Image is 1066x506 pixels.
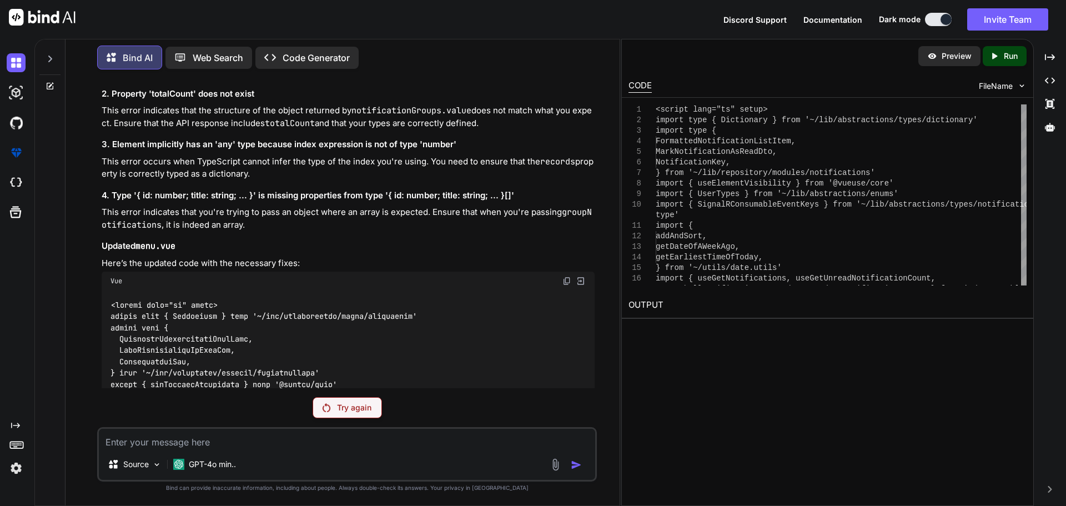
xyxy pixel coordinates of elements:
p: Code Generator [283,51,350,64]
img: githubDark [7,113,26,132]
img: preview [927,51,937,61]
div: CODE [628,79,652,93]
button: Documentation [803,14,862,26]
span: onStatus } from '~/composables/ [889,284,1033,293]
img: Open in Browser [576,276,586,286]
p: Here’s the updated code with the necessary fixes: [102,257,595,270]
span: import { useElementVisibility } from '@vueuse/core [656,179,889,188]
span: getDateOfAWeekAgo, [656,242,740,251]
p: Preview [942,51,972,62]
span: getEarliestTimeOfToday, [656,253,763,262]
div: 4 [628,136,641,147]
code: menu.vue [135,241,175,252]
img: darkChat [7,53,26,72]
div: 5 [628,147,641,157]
img: attachment [549,458,562,471]
span: type' [656,211,679,219]
h2: OUTPUT [622,292,1033,318]
code: groupNotifications [102,207,592,231]
div: 12 [628,231,641,242]
p: Run [1004,51,1018,62]
img: cloudideIcon [7,173,26,192]
p: Web Search [193,51,243,64]
div: 14 [628,252,641,263]
h3: 4. Type '{ id: number; title: string; ... }' is missing properties from type '{ id: number; title... [102,189,595,202]
p: Source [123,459,149,470]
img: Pick Models [152,460,162,469]
div: 3 [628,126,641,136]
span: FormattedNotificationListItem, [656,137,796,146]
img: premium [7,143,26,162]
button: Discord Support [723,14,787,26]
div: 9 [628,189,641,199]
span: import { SignalRConsumableEventKeys } from '~/lib/ [656,200,889,209]
h3: 3. Element implicitly has an 'any' type because index expression is not of type 'number' [102,138,595,151]
code: totalCount [265,118,315,129]
span: NotificationKey, [656,158,730,167]
p: Bind can provide inaccurate information, including about people. Always double-check its answers.... [97,484,597,492]
div: 8 [628,178,641,189]
span: } from '~/utils/date.utils' [656,263,782,272]
p: This error occurs when TypeScript cannot infer the type of the index you're using. You need to en... [102,156,595,181]
img: Bind AI [9,9,76,26]
span: MarkNotificationAsReadDto, [656,147,777,156]
div: 10 [628,199,641,210]
img: copy [562,277,571,285]
img: settings [7,459,26,478]
span: Discord Support [723,15,787,24]
span: import { useGetNotifications, useGetUnreadNotifica [656,274,889,283]
span: Dark mode [879,14,921,25]
code: notificationGroups.value [351,105,471,116]
div: 2 [628,115,641,126]
span: s' [889,189,898,198]
div: 15 [628,263,641,273]
p: This error indicates that you're trying to pass an object where an array is expected. Ensure that... [102,206,595,231]
span: s/types/dictionary' [889,116,978,124]
span: <script lang="ts" setup> [656,105,768,114]
span: useMarkAllNotificationsAsRead, useUpdateNotificati [656,284,889,293]
span: FileName [979,81,1013,92]
span: Documentation [803,15,862,24]
img: darkAi-studio [7,83,26,102]
span: import { [656,221,693,230]
span: Vue [110,277,122,285]
p: This error indicates that the structure of the object returned by does not match what you expect.... [102,104,595,129]
span: import type { [656,126,716,135]
span: } from '~/lib/repository/modules/notifications' [656,168,875,177]
button: Invite Team [967,8,1048,31]
h3: 2. Property 'totalCount' does not exist [102,88,595,101]
span: addAndSort, [656,232,707,241]
h3: Updated [102,240,595,253]
div: 1 [628,104,641,115]
img: GPT-4o mini [173,459,184,470]
p: Try again [337,402,371,413]
div: 6 [628,157,641,168]
span: ' [889,179,893,188]
div: 7 [628,168,641,178]
p: Bind AI [123,51,153,64]
code: records [540,156,575,167]
img: icon [571,459,582,470]
img: chevron down [1017,81,1027,91]
img: Retry [323,403,330,412]
div: 13 [628,242,641,252]
div: 11 [628,221,641,231]
span: import { UserTypes } from '~/lib/abstractions/enum [656,189,889,198]
span: import type { Dictionary } from '~/lib/abstraction [656,116,889,124]
p: GPT-4o min.. [189,459,236,470]
span: tionCount, [889,274,936,283]
span: abstractions/types/notifications. [889,200,1043,209]
div: 16 [628,273,641,284]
